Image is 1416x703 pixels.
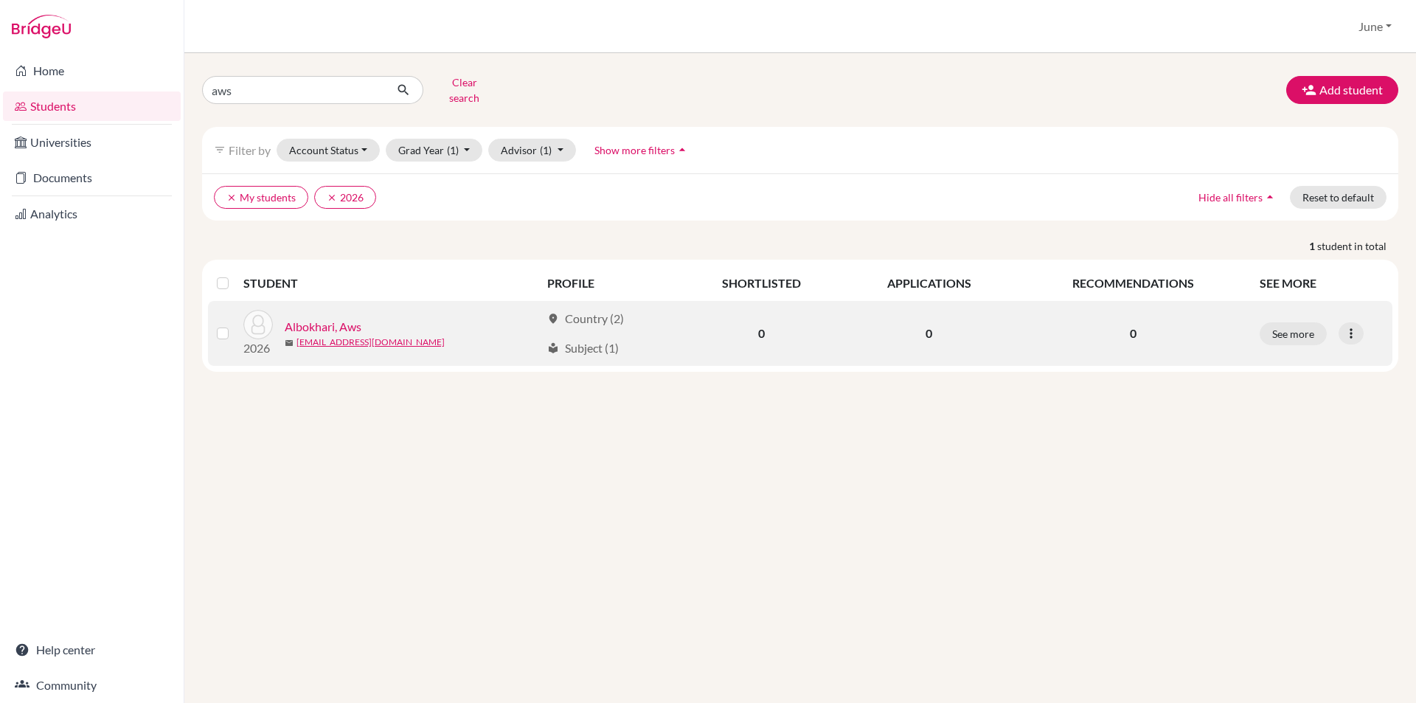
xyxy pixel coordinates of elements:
input: Find student by name... [202,76,385,104]
span: Show more filters [594,144,675,156]
a: Home [3,56,181,86]
strong: 1 [1309,238,1317,254]
i: arrow_drop_up [675,142,690,157]
button: Show more filtersarrow_drop_up [582,139,702,162]
div: Subject (1) [547,339,619,357]
span: local_library [547,342,559,354]
th: PROFILE [538,266,680,301]
button: Grad Year(1) [386,139,483,162]
td: 0 [843,301,1015,366]
a: Documents [3,163,181,193]
a: Universities [3,128,181,157]
span: location_on [547,313,559,325]
span: Hide all filters [1198,191,1263,204]
i: clear [327,193,337,203]
th: RECOMMENDATIONS [1016,266,1251,301]
button: Advisor(1) [488,139,576,162]
img: Albokhari, Aws [243,310,273,339]
span: (1) [447,144,459,156]
button: June [1352,13,1398,41]
a: Help center [3,635,181,665]
button: Add student [1286,76,1398,104]
img: Bridge-U [12,15,71,38]
button: Reset to default [1290,186,1386,209]
a: [EMAIL_ADDRESS][DOMAIN_NAME] [296,336,445,349]
td: 0 [680,301,843,366]
a: Community [3,671,181,700]
th: APPLICATIONS [843,266,1015,301]
button: See more [1260,322,1327,345]
i: filter_list [214,144,226,156]
a: Students [3,91,181,121]
th: STUDENT [243,266,538,301]
i: clear [226,193,237,203]
th: SHORTLISTED [680,266,843,301]
span: Filter by [229,143,271,157]
th: SEE MORE [1251,266,1392,301]
p: 0 [1024,325,1242,342]
a: Albokhari, Aws [285,318,361,336]
button: Clear search [423,71,505,109]
button: clearMy students [214,186,308,209]
a: Analytics [3,199,181,229]
button: Account Status [277,139,380,162]
p: 2026 [243,339,273,357]
button: clear2026 [314,186,376,209]
span: student in total [1317,238,1398,254]
i: arrow_drop_up [1263,190,1277,204]
div: Country (2) [547,310,624,328]
span: (1) [540,144,552,156]
button: Hide all filtersarrow_drop_up [1186,186,1290,209]
span: mail [285,339,294,347]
